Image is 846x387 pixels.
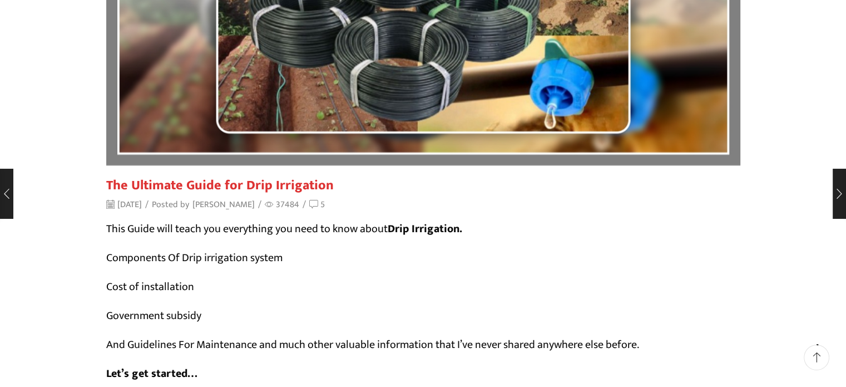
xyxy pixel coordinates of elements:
a: 5 [309,198,325,211]
span: 37484 [265,198,299,211]
p: Government subsidy [106,307,740,325]
h2: The Ultimate Guide for Drip Irrigation [106,178,740,194]
strong: Drip Irrigation. [388,219,462,238]
p: Cost of installation [106,278,740,296]
a: [PERSON_NAME] [192,198,255,211]
span: / [303,198,306,211]
strong: Let’s get started… [106,364,197,383]
p: Components Of Drip irrigation system [106,249,740,267]
span: / [145,198,149,211]
p: This Guide will teach you everything you need to know about [106,220,740,238]
span: 5 [320,197,325,212]
time: [DATE] [106,198,142,211]
span: / [258,198,261,211]
div: Posted by [106,198,325,211]
p: And Guidelines For Maintenance and much other valuable information that I’ve never shared anywher... [106,336,740,354]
